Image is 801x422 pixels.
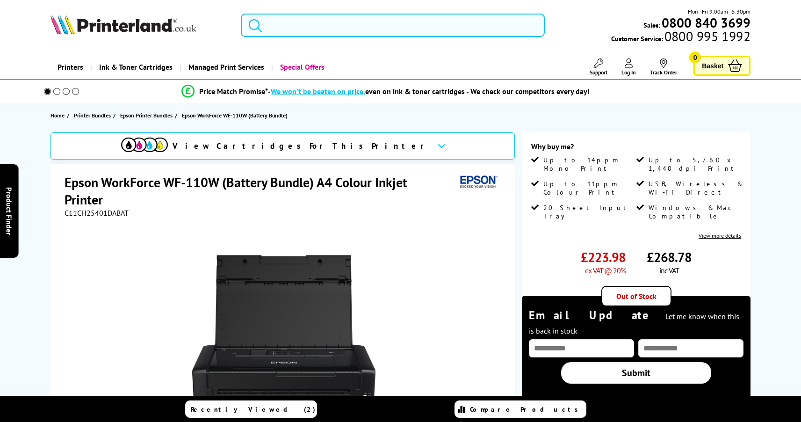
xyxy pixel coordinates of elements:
[121,138,168,152] img: View Cartridges
[51,55,90,79] a: Printers
[51,14,196,35] img: Printerland Logo
[99,55,173,79] span: Ink & Toner Cartridges
[51,110,65,120] span: Home
[271,87,365,96] span: We won’t be beaten on price,
[621,69,636,76] span: Log In
[643,21,660,29] span: Sales:
[649,180,739,196] span: USB, Wireless & Wi-Fi Direct
[543,180,634,196] span: Up to 11ppm Colour Print
[199,87,268,96] span: Price Match Promise*
[90,55,180,79] a: Ink & Toner Cartridges
[601,286,671,306] div: Out of Stock
[65,208,129,218] span: C11CH25401DABAT
[120,110,173,120] span: Epson Printer Bundles
[659,266,679,275] span: inc VAT
[702,59,723,72] span: Basket
[191,405,316,414] span: Recently Viewed (2)
[649,156,739,173] span: Up to 5,760 x 1,440 dpi Print
[180,55,271,79] a: Managed Print Services
[192,236,375,420] img: Epson WorkForce WF-110W (Battery Bundle)
[650,58,677,76] a: Track Order
[621,58,636,76] a: Log In
[65,174,456,208] h1: Epson WorkForce WF-110W (Battery Bundle) A4 Colour Inkjet Printer
[74,110,111,120] span: Printer Bundles
[699,232,741,239] a: View more details
[693,56,750,76] a: Basket 0
[581,248,626,266] span: £223.98
[268,87,590,96] div: - even on ink & toner cartridges - We check our competitors every day!
[182,110,288,120] span: Epson WorkForce WF-110W (Battery Bundle)
[456,174,499,191] img: Epson
[51,110,67,120] a: Home
[647,248,692,266] span: £268.78
[543,156,634,173] span: Up to 14ppm Mono Print
[271,55,332,79] a: Special Offers
[531,142,741,156] div: Why buy me?
[608,394,664,401] a: View Our Privacy Policy
[688,7,750,16] span: Mon - Fri 9:00am - 5:30pm
[663,32,750,41] span: 0800 995 1992
[689,51,701,63] span: 0
[649,204,739,220] span: Windows & Mac Compatible
[173,141,430,151] span: View Cartridges For This Printer
[51,14,229,36] a: Printerland Logo
[590,58,607,76] a: Support
[529,312,739,335] span: Let me know when this is back in stock
[590,69,607,76] span: Support
[120,110,175,120] a: Epson Printer Bundles
[182,110,290,120] a: Epson WorkForce WF-110W (Battery Bundle)
[74,110,113,120] a: Printer Bundles
[543,204,634,220] span: 20 Sheet Input Tray
[660,18,750,27] a: 0800 840 3699
[31,83,741,100] li: modal_Promise
[662,14,750,31] b: 0800 840 3699
[185,400,317,418] a: Recently Viewed (2)
[470,405,583,414] span: Compare Products
[455,400,586,418] a: Compare Products
[561,362,711,384] a: Submit
[585,266,626,275] span: ex VAT @ 20%
[5,187,14,235] span: Product Finder
[529,308,743,337] div: Email Update
[611,32,750,43] span: Customer Service:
